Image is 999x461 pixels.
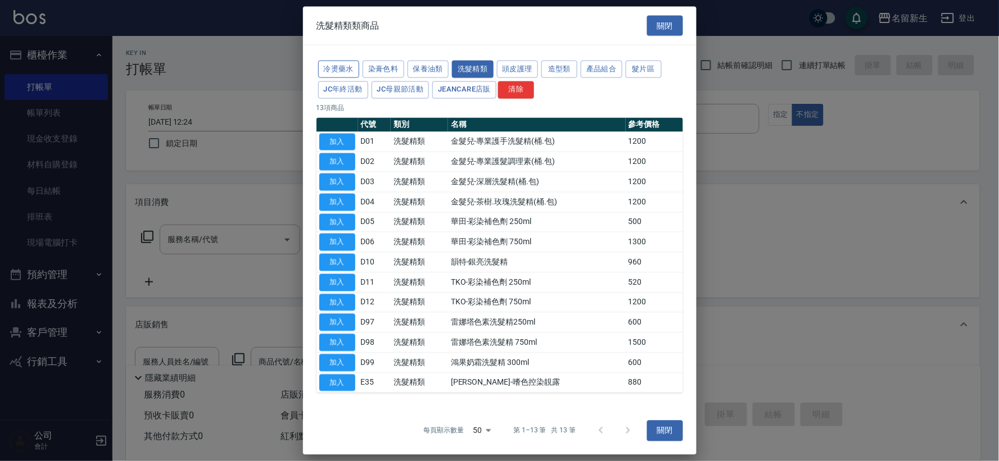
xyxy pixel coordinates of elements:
button: JeanCare店販 [432,81,496,98]
span: 洗髮精類類商品 [317,20,379,31]
td: D98 [358,332,391,353]
button: 加入 [319,174,355,191]
button: 加入 [319,213,355,231]
button: 加入 [319,153,355,171]
td: 洗髮精類 [391,192,448,212]
button: 產品組合 [581,61,622,78]
td: 洗髮精類 [391,293,448,313]
td: 華田-彩染補色劑 750ml [448,232,626,252]
td: D02 [358,152,391,172]
td: 洗髮精類 [391,373,448,393]
button: 髮片區 [626,61,662,78]
td: 韻特-銀亮洗髮精 [448,252,626,272]
td: 960 [626,252,683,272]
td: 洗髮精類 [391,312,448,332]
button: 頭皮護理 [497,61,539,78]
td: D01 [358,132,391,152]
td: D05 [358,212,391,232]
td: 1200 [626,132,683,152]
button: 保養油類 [408,61,449,78]
button: 加入 [319,193,355,211]
th: 名稱 [448,117,626,132]
button: 加入 [319,314,355,331]
td: 金髮兒-專業護髮調理素(桶.包) [448,152,626,172]
td: 1200 [626,172,683,192]
td: 雷娜塔色素洗髮精250ml [448,312,626,332]
td: 金髮兒-茶樹.玫瑰洗髮精(桶.包) [448,192,626,212]
p: 每頁顯示數量 [423,426,464,436]
button: 加入 [319,133,355,150]
th: 參考價格 [626,117,683,132]
td: 1200 [626,192,683,212]
td: 1200 [626,152,683,172]
button: 染膏色料 [363,61,404,78]
td: 600 [626,353,683,373]
button: JC母親節活動 [372,81,430,98]
button: 加入 [319,234,355,251]
button: JC年終活動 [318,81,368,98]
td: 500 [626,212,683,232]
button: 加入 [319,374,355,391]
td: E35 [358,373,391,393]
button: 清除 [498,81,534,98]
p: 13 項商品 [317,103,683,113]
button: 關閉 [647,421,683,441]
td: 880 [626,373,683,393]
td: 1300 [626,232,683,252]
td: 洗髮精類 [391,132,448,152]
td: 洗髮精類 [391,353,448,373]
td: D04 [358,192,391,212]
td: 洗髮精類 [391,272,448,293]
td: 洗髮精類 [391,212,448,232]
td: 600 [626,312,683,332]
div: 50 [468,416,495,446]
td: 洗髮精類 [391,252,448,272]
button: 關閉 [647,15,683,36]
td: D10 [358,252,391,272]
button: 加入 [319,334,355,352]
td: 洗髮精類 [391,152,448,172]
td: TKO-彩染補色劑 750ml [448,293,626,313]
th: 類別 [391,117,448,132]
td: 鴻果奶霜洗髮精 300ml [448,353,626,373]
td: D99 [358,353,391,373]
td: 1500 [626,332,683,353]
button: 加入 [319,273,355,291]
p: 第 1–13 筆 共 13 筆 [513,426,576,436]
td: 金髮兒-專業護手洗髮精(桶.包) [448,132,626,152]
td: D06 [358,232,391,252]
button: 造型類 [541,61,577,78]
td: 520 [626,272,683,293]
td: 雷娜塔色素洗髮精 750ml [448,332,626,353]
td: 洗髮精類 [391,332,448,353]
td: D97 [358,312,391,332]
button: 加入 [319,294,355,311]
td: 洗髮精類 [391,232,448,252]
td: 1200 [626,293,683,313]
td: D03 [358,172,391,192]
button: 加入 [319,254,355,271]
td: 華田-彩染補色劑 250ml [448,212,626,232]
th: 代號 [358,117,391,132]
button: 洗髮精類 [452,61,494,78]
td: D12 [358,293,391,313]
td: [PERSON_NAME]-嗜色控染靚露 [448,373,626,393]
td: TKO-彩染補色劑 250ml [448,272,626,293]
button: 加入 [319,354,355,371]
td: 金髮兒-深層洗髮精(桶.包) [448,172,626,192]
td: D11 [358,272,391,293]
button: 冷燙藥水 [318,61,360,78]
td: 洗髮精類 [391,172,448,192]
